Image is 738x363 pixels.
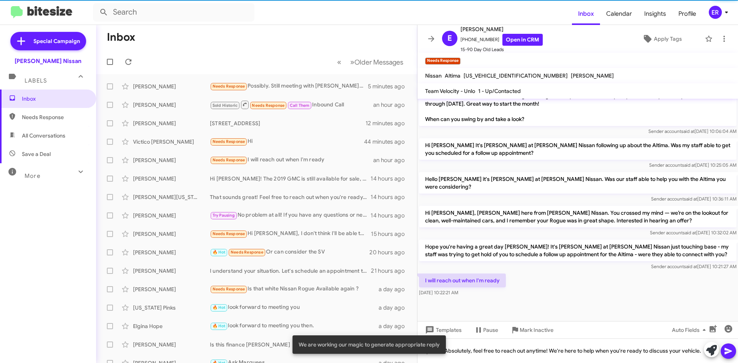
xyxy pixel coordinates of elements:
[684,264,697,269] span: said at
[133,175,210,182] div: [PERSON_NAME]
[460,46,543,53] span: 15-90 Day Old Leads
[520,323,553,337] span: Mark Inactive
[10,32,86,50] a: Special Campaign
[15,57,81,65] div: [PERSON_NAME] Nissan
[371,267,411,275] div: 21 hours ago
[346,54,408,70] button: Next
[425,72,442,79] span: Nissan
[210,137,365,146] div: Hi
[33,37,80,45] span: Special Campaign
[682,162,695,168] span: said at
[337,57,341,67] span: «
[666,323,715,337] button: Auto Fields
[107,31,135,43] h1: Inbox
[419,240,736,261] p: Hope you're having a great day [PERSON_NAME]! It's [PERSON_NAME] at [PERSON_NAME] Nissan just tou...
[654,32,682,46] span: Apply Tags
[419,172,736,194] p: Hello [PERSON_NAME] it's [PERSON_NAME] at [PERSON_NAME] Nissan. Was our staff able to help you wi...
[709,6,722,19] div: ER
[373,156,411,164] div: an hour ago
[213,103,238,108] span: Sold Historic
[371,230,411,238] div: 15 hours ago
[365,138,411,146] div: 44 minutes ago
[379,285,411,293] div: a day ago
[133,322,210,330] div: Elgina Hope
[379,322,411,330] div: a day ago
[22,95,87,103] span: Inbox
[213,84,245,89] span: Needs Response
[379,304,411,312] div: a day ago
[464,72,568,79] span: [US_VEHICLE_IDENTIFICATION_NUMBER]
[133,83,210,90] div: [PERSON_NAME]
[210,193,371,201] div: That sounds great! Feel free to reach out when you're ready. If you have any questions or need as...
[93,3,254,22] input: Search
[133,156,210,164] div: [PERSON_NAME]
[213,231,245,236] span: Needs Response
[213,213,235,218] span: Try Pausing
[417,338,738,363] div: Absolutely, feel free to reach out anytime! We're here to help when you're ready to discuss your ...
[210,267,371,275] div: I understand your situation. Let's schedule an appointment that works for you. What day and time ...
[649,162,736,168] span: Sender account [DATE] 10:25:05 AM
[504,323,560,337] button: Mark Inactive
[672,323,709,337] span: Auto Fields
[571,72,614,79] span: [PERSON_NAME]
[419,138,736,160] p: Hi [PERSON_NAME] It's [PERSON_NAME] at [PERSON_NAME] Nissan following up about the Altima. Was my...
[483,323,498,337] span: Pause
[210,248,369,257] div: Or can consider the SV
[371,175,411,182] div: 14 hours ago
[22,132,65,139] span: All Conversations
[133,119,210,127] div: [PERSON_NAME]
[354,58,403,66] span: Older Messages
[651,196,736,202] span: Sender account [DATE] 10:36:11 AM
[210,285,379,293] div: Is that white Nissan Rogue Available again ?
[25,77,47,84] span: Labels
[133,285,210,293] div: [PERSON_NAME]
[683,230,696,235] span: said at
[210,156,373,164] div: I will reach out when I'm ready
[369,249,411,256] div: 20 hours ago
[622,32,701,46] button: Apply Tags
[350,57,354,67] span: »
[371,212,411,219] div: 14 hours ago
[213,305,226,310] span: 🔥 Hot
[638,3,672,25] a: Insights
[22,150,51,158] span: Save a Deal
[419,206,736,227] p: Hi [PERSON_NAME], [PERSON_NAME] here from [PERSON_NAME] Nissan. You crossed my mind — we’re on th...
[231,250,263,255] span: Needs Response
[133,267,210,275] div: [PERSON_NAME]
[681,128,695,134] span: said at
[424,323,462,337] span: Templates
[133,212,210,219] div: [PERSON_NAME]
[333,54,408,70] nav: Page navigation example
[133,341,210,348] div: [PERSON_NAME]
[210,175,371,182] div: Hi [PERSON_NAME]! The 2019 GMC is still available for sale, would you like to schedule a test dri...
[368,83,411,90] div: 5 minutes ago
[290,103,310,108] span: Call Them
[600,3,638,25] a: Calendar
[210,229,371,238] div: Hi [PERSON_NAME], I don't think I'll be able to get the car. My current loan is top heavy and my ...
[133,249,210,256] div: [PERSON_NAME]
[417,323,468,337] button: Templates
[213,139,245,144] span: Needs Response
[133,193,210,201] div: [PERSON_NAME][US_STATE]
[419,290,458,295] span: [DATE] 10:22:21 AM
[133,138,210,146] div: Victico [PERSON_NAME]
[133,230,210,238] div: [PERSON_NAME]
[672,3,702,25] a: Profile
[371,193,411,201] div: 14 hours ago
[502,34,543,46] a: Open in CRM
[210,100,373,109] div: Inbound Call
[25,172,40,179] span: More
[332,54,346,70] button: Previous
[478,88,521,94] span: 1 - Up/Contacted
[572,3,600,25] a: Inbox
[133,304,210,312] div: [US_STATE] Pinks
[133,101,210,109] div: [PERSON_NAME]
[419,74,736,126] p: Hi [PERSON_NAME] it's [PERSON_NAME] at [PERSON_NAME] Nissan. Our Back-to-School Sale is on! Start...
[373,101,411,109] div: an hour ago
[460,25,543,34] span: [PERSON_NAME]
[210,303,379,312] div: look forward to meeting you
